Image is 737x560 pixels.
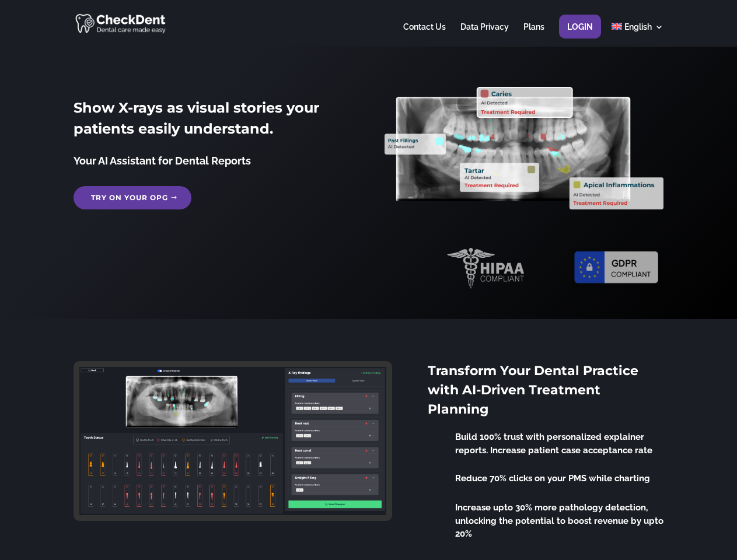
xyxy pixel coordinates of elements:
a: Contact Us [403,23,446,45]
a: Plans [523,23,544,45]
span: Reduce 70% clicks on your PMS while charting [455,473,650,484]
a: Data Privacy [460,23,509,45]
span: Increase upto 30% more pathology detection, unlocking the potential to boost revenue by upto 20% [455,502,663,539]
span: Your AI Assistant for Dental Reports [74,155,251,167]
img: X_Ray_annotated [385,87,663,209]
img: CheckDent AI [75,12,167,34]
a: Try on your OPG [74,186,191,209]
a: English [612,23,663,45]
span: Build 100% trust with personalized explainer reports. Increase patient case acceptance rate [455,432,652,456]
h2: Show X-rays as visual stories your patients easily understand. [74,97,352,145]
span: Transform Your Dental Practice with AI-Driven Treatment Planning [428,363,638,417]
a: Login [567,23,593,45]
span: English [624,22,652,32]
